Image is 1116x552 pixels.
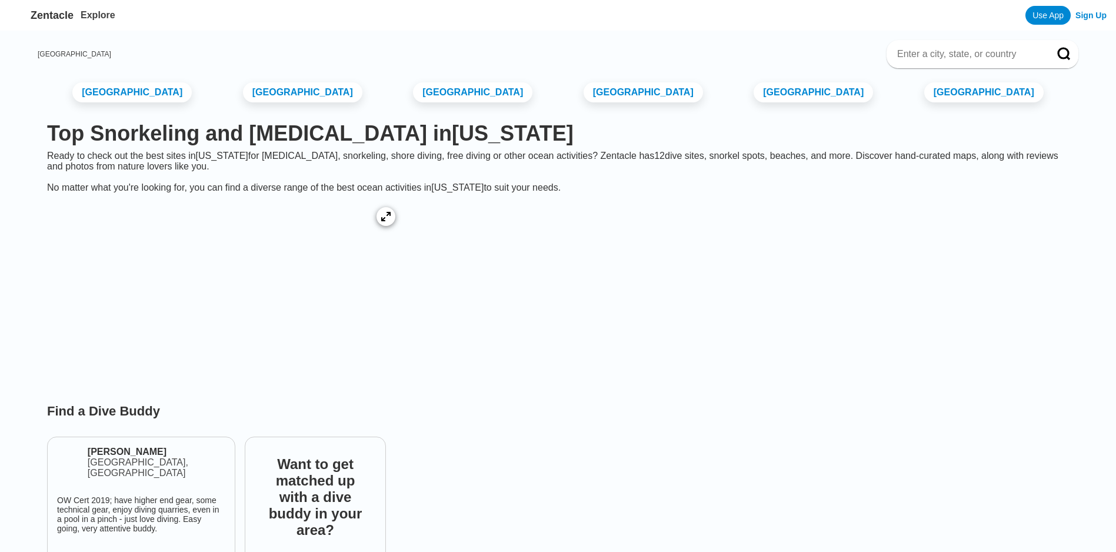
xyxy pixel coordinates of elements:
a: [GEOGRAPHIC_DATA] [924,82,1044,102]
a: [GEOGRAPHIC_DATA] [38,50,111,58]
a: Use App [1025,6,1071,25]
a: [GEOGRAPHIC_DATA] [413,82,532,102]
a: Sign Up [1075,11,1107,20]
input: Enter a city, state, or country [896,48,1041,60]
a: [GEOGRAPHIC_DATA] [584,82,703,102]
a: Ohio dive site map [38,193,409,391]
a: Zentacle logoZentacle [9,6,74,25]
div: [GEOGRAPHIC_DATA], [GEOGRAPHIC_DATA] [88,457,225,478]
a: [GEOGRAPHIC_DATA] [72,82,192,102]
h1: Top Snorkeling and [MEDICAL_DATA] in [US_STATE] [47,121,1069,146]
span: Want to get matched up with a dive buddy in your area? [255,447,376,548]
div: OW Cert 2019; have higher end gear, some technical gear, enjoy diving quarries, even in a pool in... [57,496,225,533]
span: Zentacle [31,9,74,22]
img: Zentacle logo [9,6,28,25]
h3: Find a Dive Buddy [38,404,1078,419]
a: [PERSON_NAME] [88,447,225,457]
a: Explore [81,10,115,20]
a: [GEOGRAPHIC_DATA] [754,82,873,102]
div: Ready to check out the best sites in [US_STATE] for [MEDICAL_DATA], snorkeling, shore diving, fre... [38,151,1078,193]
img: Ohio dive site map [47,202,400,379]
img: Kevin Esmeier [57,450,83,475]
a: [GEOGRAPHIC_DATA] [243,82,362,102]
